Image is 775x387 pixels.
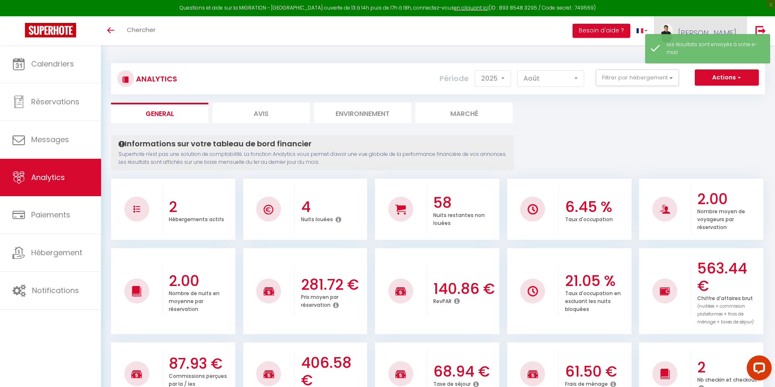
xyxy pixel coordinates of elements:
p: Taux d'occupation [565,214,613,223]
img: logout [755,25,766,36]
img: NO IMAGE [133,206,140,212]
label: Période [439,69,469,88]
h3: 281.72 € [301,276,365,293]
h3: 2.00 [169,272,233,290]
img: NO IMAGE [528,286,538,296]
p: Taux d'occupation en excluant les nuits bloquées [565,288,621,313]
li: Environnement [314,103,411,123]
span: Analytics [31,172,65,182]
span: (nuitées + commission plateformes + frais de ménage + taxes de séjour) [697,303,754,325]
h3: 21.05 % [565,272,629,290]
p: Nuits restantes non louées [433,210,485,227]
p: Hébergements actifs [169,214,224,223]
img: Super Booking [25,23,76,37]
h3: 2 [169,198,233,216]
span: Calendriers [31,59,74,69]
span: Chercher [127,25,155,34]
h3: 58 [433,194,497,212]
span: Notifications [32,285,79,296]
h3: 4 [301,198,365,216]
p: Nombre moyen de voyageurs par réservation [697,206,745,231]
span: Réservations [31,96,79,107]
p: Prix moyen par réservation [301,292,338,308]
h3: 140.86 € [433,280,497,298]
span: [PERSON_NAME] [678,28,736,38]
li: General [111,103,208,123]
p: Nuits louées [301,214,333,223]
p: Chiffre d'affaires brut [697,293,754,325]
div: Les résultats sont envoyés à votre e-mail [666,41,761,57]
p: Nombre de nuits en moyenne par réservation [169,288,220,313]
p: Nb checkin et checkout [697,375,757,383]
button: Besoin d'aide ? [573,24,630,38]
span: Messages [31,134,69,145]
h3: 61.50 € [565,363,629,380]
span: Hébergement [31,247,82,258]
a: en cliquant ici [454,4,489,11]
li: Avis [212,103,310,123]
img: ... [660,24,673,42]
h3: 2 [697,359,761,376]
h3: 68.94 € [433,363,497,380]
h4: Informations sur votre tableau de bord financier [118,139,506,148]
h3: 563.44 € [697,260,761,295]
h3: 87.93 € [169,355,233,372]
p: Superhote n'est pas une solution de comptabilité. La fonction Analytics vous permet d'avoir une v... [118,150,506,166]
span: Paiements [31,210,70,220]
button: Filtrer par hébergement [596,69,679,86]
img: NO IMAGE [660,286,670,296]
p: RevPAR [433,296,452,305]
button: Actions [695,69,759,86]
a: Chercher [121,16,162,45]
h3: 6.45 % [565,198,629,216]
li: Marché [415,103,513,123]
h3: Analytics [134,69,177,88]
a: ... [PERSON_NAME] [654,16,747,45]
iframe: LiveChat chat widget [740,352,775,387]
h3: 2.00 [697,190,761,208]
